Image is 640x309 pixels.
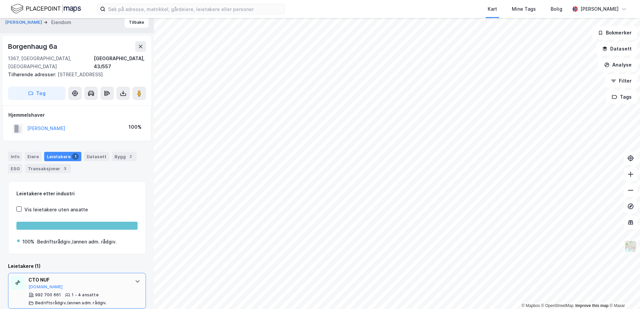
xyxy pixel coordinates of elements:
[605,74,637,88] button: Filter
[105,4,284,14] input: Søk på adresse, matrikkel, gårdeiere, leietakere eller personer
[575,303,609,308] a: Improve this map
[592,26,637,39] button: Bokmerker
[37,238,117,246] div: Bedriftsrådgiv./annen adm. rådgiv.
[127,153,134,160] div: 2
[25,164,71,173] div: Transaksjoner
[8,87,66,100] button: Tag
[28,276,128,284] div: CTO NUF
[8,72,58,77] span: Tilhørende adresser:
[596,42,637,56] button: Datasett
[488,5,497,13] div: Kart
[607,277,640,309] iframe: Chat Widget
[522,303,540,308] a: Mapbox
[8,262,146,270] div: Leietakere (1)
[28,284,63,290] button: [DOMAIN_NAME]
[541,303,574,308] a: OpenStreetMap
[16,190,138,198] div: Leietakere etter industri
[84,152,109,161] div: Datasett
[606,90,637,104] button: Tags
[8,55,94,71] div: 1367, [GEOGRAPHIC_DATA], [GEOGRAPHIC_DATA]
[551,5,562,13] div: Bolig
[35,300,107,306] div: Bedriftsrådgiv./annen adm. rådgiv.
[22,238,34,246] div: 100%
[51,18,71,26] div: Eiendom
[112,152,137,161] div: Bygg
[624,240,637,253] img: Z
[512,5,536,13] div: Mine Tags
[8,111,146,119] div: Hjemmelshaver
[598,58,637,72] button: Analyse
[94,55,146,71] div: [GEOGRAPHIC_DATA], 43/557
[607,277,640,309] div: Kontrollprogram for chat
[8,71,141,79] div: [STREET_ADDRESS]
[44,152,81,161] div: Leietakere
[8,41,58,52] div: Borgenhaug 6a
[11,3,81,15] img: logo.f888ab2527a4732fd821a326f86c7f29.svg
[125,17,149,28] button: Tilbake
[5,19,44,26] button: [PERSON_NAME]
[72,292,99,298] div: 1 - 4 ansatte
[25,152,42,161] div: Eiere
[62,165,68,172] div: 3
[24,206,88,214] div: Vis leietakere uten ansatte
[8,152,22,161] div: Info
[8,164,22,173] div: ESG
[72,153,79,160] div: 1
[580,5,619,13] div: [PERSON_NAME]
[35,292,61,298] div: 992 700 661
[129,123,142,131] div: 100%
